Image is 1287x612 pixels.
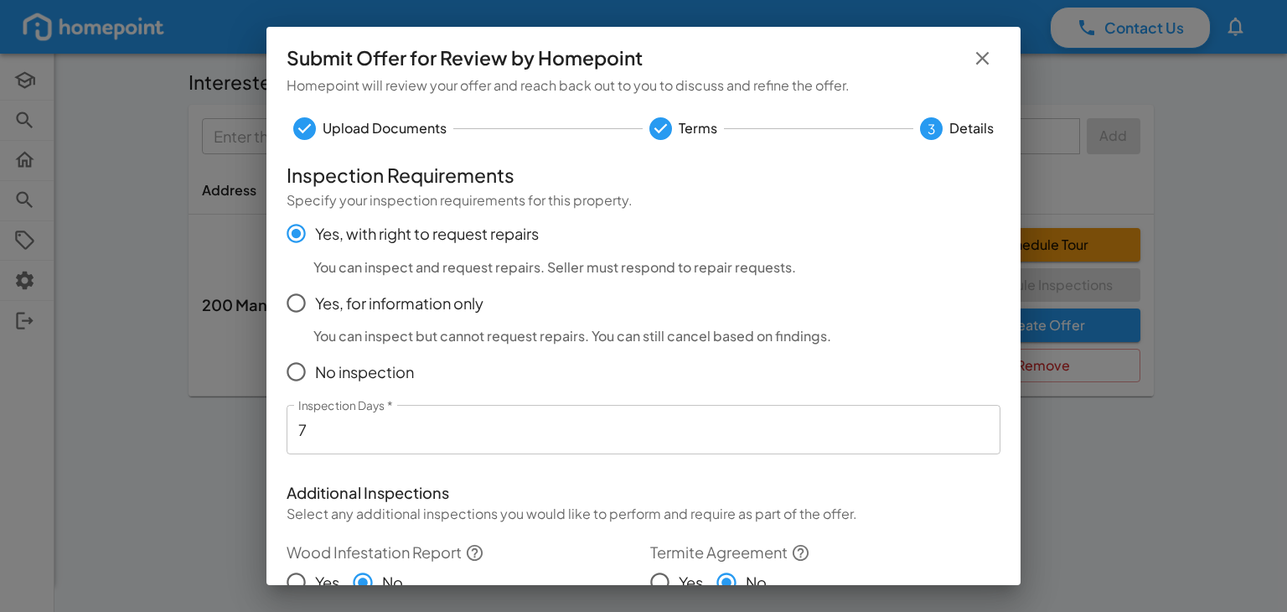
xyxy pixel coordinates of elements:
p: Select any additional inspections you would like to perform and require as part of the offer. [287,505,1000,524]
span: No inspection [315,360,414,383]
span: No [382,571,403,594]
label: Termite Agreement [650,542,810,563]
span: Yes [315,571,339,594]
span: Yes, with right to request repairs [315,222,539,245]
label: Inspection Days [298,397,393,414]
span: Terms [679,119,717,138]
h6: You can inspect but cannot request repairs. You can still cancel based on findings. [313,325,831,346]
span: Yes [679,571,703,594]
h6: Inspection Requirements [287,160,1000,191]
text: 3 [927,121,935,137]
p: Homepoint will review your offer and reach back out to you to discuss and refine the offer. [287,76,1000,96]
p: Specify your inspection requirements for this property. [287,191,1000,210]
h6: You can inspect and request repairs. Seller must respond to repair requests. [313,257,831,277]
span: Details [949,119,994,138]
span: Upload Documents [323,119,447,138]
h6: Submit Offer for Review by Homepoint [287,43,643,74]
label: Wood Infestation Report [287,542,484,563]
span: Yes, for information only [315,292,483,314]
svg: A service contract that provides ongoing protection against termites, including regular inspectio... [791,543,810,563]
p: Additional Inspections [287,481,1000,504]
svg: A professional inspection that identifies any current or previous termite or wood-destroying inse... [465,543,484,563]
span: No [746,571,767,594]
